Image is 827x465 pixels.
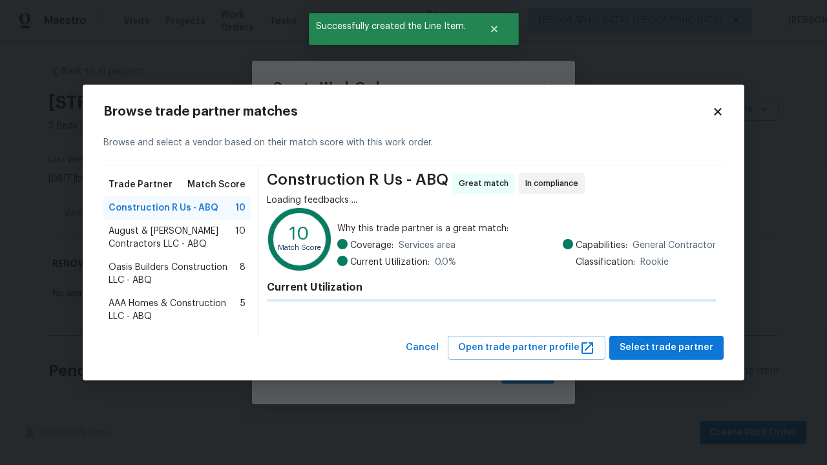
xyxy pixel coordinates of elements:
[235,201,246,214] span: 10
[109,201,218,214] span: Construction R Us - ABQ
[633,239,716,252] span: General Contractor
[448,336,605,360] button: Open trade partner profile
[267,281,716,294] h4: Current Utilization
[401,336,444,360] button: Cancel
[240,261,246,287] span: 8
[399,239,455,252] span: Services area
[103,105,712,118] h2: Browse trade partner matches
[473,16,516,42] button: Close
[103,121,724,165] div: Browse and select a vendor based on their match score with this work order.
[337,222,716,235] span: Why this trade partner is a great match:
[620,340,713,356] span: Select trade partner
[267,194,716,207] div: Loading feedbacks ...
[235,225,246,251] span: 10
[109,225,235,251] span: August & [PERSON_NAME] Contractors LLC - ABQ
[576,256,635,269] span: Classification:
[640,256,669,269] span: Rookie
[187,178,246,191] span: Match Score
[525,177,583,190] span: In compliance
[240,297,246,323] span: 5
[406,340,439,356] span: Cancel
[309,13,473,40] span: Successfully created the Line Item.
[435,256,456,269] span: 0.0 %
[289,225,309,243] text: 10
[109,261,240,287] span: Oasis Builders Construction LLC - ABQ
[576,239,627,252] span: Capabilities:
[109,178,173,191] span: Trade Partner
[278,245,321,252] text: Match Score
[609,336,724,360] button: Select trade partner
[350,239,393,252] span: Coverage:
[459,177,514,190] span: Great match
[458,340,595,356] span: Open trade partner profile
[109,297,240,323] span: AAA Homes & Construction LLC - ABQ
[350,256,430,269] span: Current Utilization:
[267,173,448,194] span: Construction R Us - ABQ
